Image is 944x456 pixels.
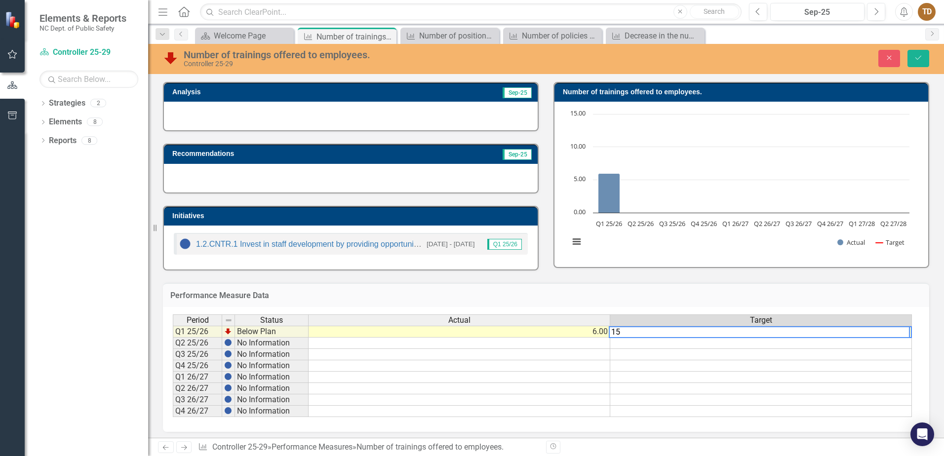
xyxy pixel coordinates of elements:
button: Show Actual [837,238,865,247]
text: 0.00 [574,207,586,216]
a: Decrease in the number of audit findings. [608,30,702,42]
img: BgCOk07PiH71IgAAAABJRU5ErkJggg== [224,361,232,369]
img: Below Plan [163,50,179,66]
input: Search ClearPoint... [200,3,742,21]
div: 8 [81,136,97,145]
a: Number of policies and procedures updates. [506,30,599,42]
button: View chart menu, Chart [570,235,584,249]
a: Welcome Page [197,30,291,42]
span: Period [187,316,209,325]
div: 2 [90,99,106,108]
a: Controller 25-29 [212,442,268,452]
text: Q1 27/28 [849,219,875,228]
a: Number of positions upgraded to higher classifications. [403,30,497,42]
small: NC Dept. of Public Safety [39,24,126,32]
span: Sep-25 [503,149,532,160]
text: Q4 25/26 [691,219,717,228]
img: BgCOk07PiH71IgAAAABJRU5ErkJggg== [224,384,232,392]
svg: Interactive chart [564,109,914,257]
text: Q2 27/28 [880,219,906,228]
a: Elements [49,116,82,128]
td: No Information [235,360,309,372]
a: Strategies [49,98,85,109]
h3: Performance Measure Data [170,291,922,300]
text: Q4 26/27 [817,219,843,228]
text: 5.00 [574,174,586,183]
td: No Information [235,349,309,360]
td: Below Plan [235,326,309,338]
text: Q2 25/26 [628,219,654,228]
img: 8DAGhfEEPCf229AAAAAElFTkSuQmCC [225,316,233,324]
text: 10.00 [570,142,586,151]
text: Q2 26/27 [754,219,780,228]
button: Sep-25 [770,3,865,21]
div: Chart. Highcharts interactive chart. [564,109,918,257]
td: Q1 26/27 [173,372,222,383]
td: Q4 25/26 [173,360,222,372]
td: No Information [235,394,309,406]
div: Welcome Page [214,30,291,42]
img: BgCOk07PiH71IgAAAABJRU5ErkJggg== [224,350,232,358]
td: Q1 25/26 [173,326,222,338]
h3: Initiatives [172,212,533,220]
td: Q3 25/26 [173,349,222,360]
td: No Information [235,383,309,394]
h3: Analysis [172,88,348,96]
td: Q3 26/27 [173,394,222,406]
td: No Information [235,372,309,383]
div: Controller 25-29 [184,60,592,68]
span: Status [260,316,283,325]
text: Q3 26/27 [786,219,812,228]
div: Number of trainings offered to employees. [184,49,592,60]
div: Open Intercom Messenger [910,422,934,446]
text: Q3 25/26 [659,219,685,228]
div: Number of policies and procedures updates. [522,30,599,42]
button: TD [918,3,936,21]
text: Q1 25/26 [596,219,622,228]
div: Number of trainings offered to employees. [316,31,394,43]
text: 15.00 [570,109,586,117]
text: Q1 26/27 [722,219,748,228]
td: No Information [235,406,309,417]
path: Q1 25/26, 6. Actual. [598,174,620,213]
div: » » [198,442,539,453]
td: 6.00 [309,326,610,338]
input: Search Below... [39,71,138,88]
a: Performance Measures [272,442,353,452]
span: Elements & Reports [39,12,126,24]
img: BgCOk07PiH71IgAAAABJRU5ErkJggg== [224,395,232,403]
button: Show Target [876,238,905,247]
td: No Information [235,338,309,349]
div: 8 [87,118,103,126]
h3: Number of trainings offered to employees. [563,88,923,96]
td: Q2 25/26 [173,338,222,349]
img: No Information [179,238,191,250]
a: Reports [49,135,77,147]
g: Target, series 2 of 2. Line with 10 data points. [607,112,611,116]
a: Controller 25-29 [39,47,138,58]
img: ClearPoint Strategy [5,11,22,29]
button: Search [690,5,739,19]
span: Target [750,316,772,325]
small: [DATE] - [DATE] [427,239,475,249]
h3: Recommendations [172,150,415,157]
span: Search [704,7,725,15]
td: Q2 26/27 [173,383,222,394]
span: Sep-25 [503,87,532,98]
div: Sep-25 [774,6,861,18]
img: BgCOk07PiH71IgAAAABJRU5ErkJggg== [224,407,232,415]
a: 1.2.CNTR.1 Invest in staff development by providing opportunities for career growth. [196,240,490,248]
span: Actual [448,316,471,325]
img: BgCOk07PiH71IgAAAABJRU5ErkJggg== [224,339,232,346]
div: Decrease in the number of audit findings. [625,30,702,42]
span: Q1 25/26 [487,239,522,250]
img: BgCOk07PiH71IgAAAABJRU5ErkJggg== [224,373,232,380]
img: TnMDeAgwAPMxUmUi88jYAAAAAElFTkSuQmCC [224,327,232,335]
div: Number of trainings offered to employees. [356,442,504,452]
td: Q4 26/27 [173,406,222,417]
div: Number of positions upgraded to higher classifications. [419,30,497,42]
